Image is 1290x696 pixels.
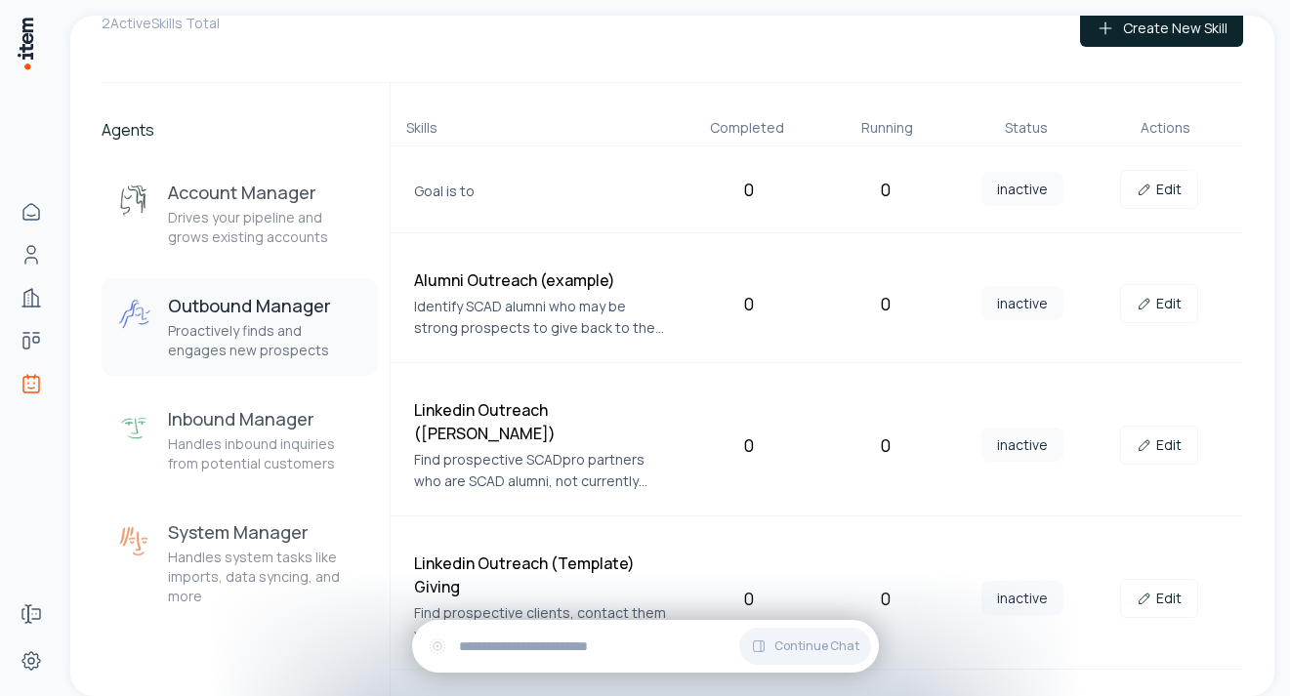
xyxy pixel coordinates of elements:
span: inactive [981,428,1063,462]
img: Account Manager [117,184,152,220]
div: 0 [688,290,810,317]
button: System ManagerSystem ManagerHandles system tasks like imports, data syncing, and more [102,505,378,622]
img: Inbound Manager [117,411,152,446]
button: Create New Skill [1080,10,1243,47]
div: Running [825,118,949,138]
h3: Outbound Manager [168,294,362,317]
div: Continue Chat [412,620,879,673]
button: Account ManagerAccount ManagerDrives your pipeline and grows existing accounts [102,165,378,263]
p: Handles system tasks like imports, data syncing, and more [168,548,362,606]
a: Edit [1120,284,1198,323]
p: 2 Active Skills Total [102,14,220,33]
div: 0 [688,585,810,612]
p: Identify SCAD alumni who may be strong prospects to give back to the university, and reach out to... [414,296,672,339]
span: inactive [981,172,1063,206]
p: Proactively finds and engages new prospects [168,321,362,360]
div: 0 [688,431,810,459]
div: 0 [825,431,946,459]
img: Item Brain Logo [16,16,35,71]
span: inactive [981,286,1063,320]
div: 0 [825,290,946,317]
h4: Linkedin Outreach (Template) Giving [414,552,672,598]
div: 0 [825,585,946,612]
div: 0 [825,176,946,203]
img: Outbound Manager [117,298,152,333]
h4: Linkedin Outreach ([PERSON_NAME]) [414,398,672,445]
a: Forms [12,594,51,634]
a: Edit [1120,426,1198,465]
h2: Agents [102,118,378,142]
button: Inbound ManagerInbound ManagerHandles inbound inquiries from potential customers [102,391,378,489]
a: Settings [12,641,51,680]
a: Deals [12,321,51,360]
h3: Inbound Manager [168,407,362,430]
a: Companies [12,278,51,317]
p: Find prospective clients, contact them via LinkedIn, and schedule a call with the team. [414,602,672,645]
a: Agents [12,364,51,403]
span: inactive [981,581,1063,615]
a: Edit [1120,579,1198,618]
div: Status [964,118,1088,138]
button: Outbound ManagerOutbound ManagerProactively finds and engages new prospects [102,278,378,376]
p: Drives your pipeline and grows existing accounts [168,208,362,247]
img: System Manager [117,524,152,559]
p: Find prospective SCADpro partners who are SCAD alumni, not currently connected to SCAD, in a deci... [414,449,672,492]
span: Continue Chat [774,638,859,654]
h3: System Manager [168,520,362,544]
a: Home [12,192,51,231]
button: Continue Chat [739,628,871,665]
div: Actions [1103,118,1228,138]
div: 0 [688,176,810,203]
a: People [12,235,51,274]
h3: Account Manager [168,181,362,204]
h4: Alumni Outreach (example) [414,268,672,292]
a: Edit [1120,170,1198,209]
div: Skills [406,118,670,138]
p: Handles inbound inquiries from potential customers [168,434,362,473]
div: Completed [686,118,810,138]
p: Goal is to [414,181,672,202]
